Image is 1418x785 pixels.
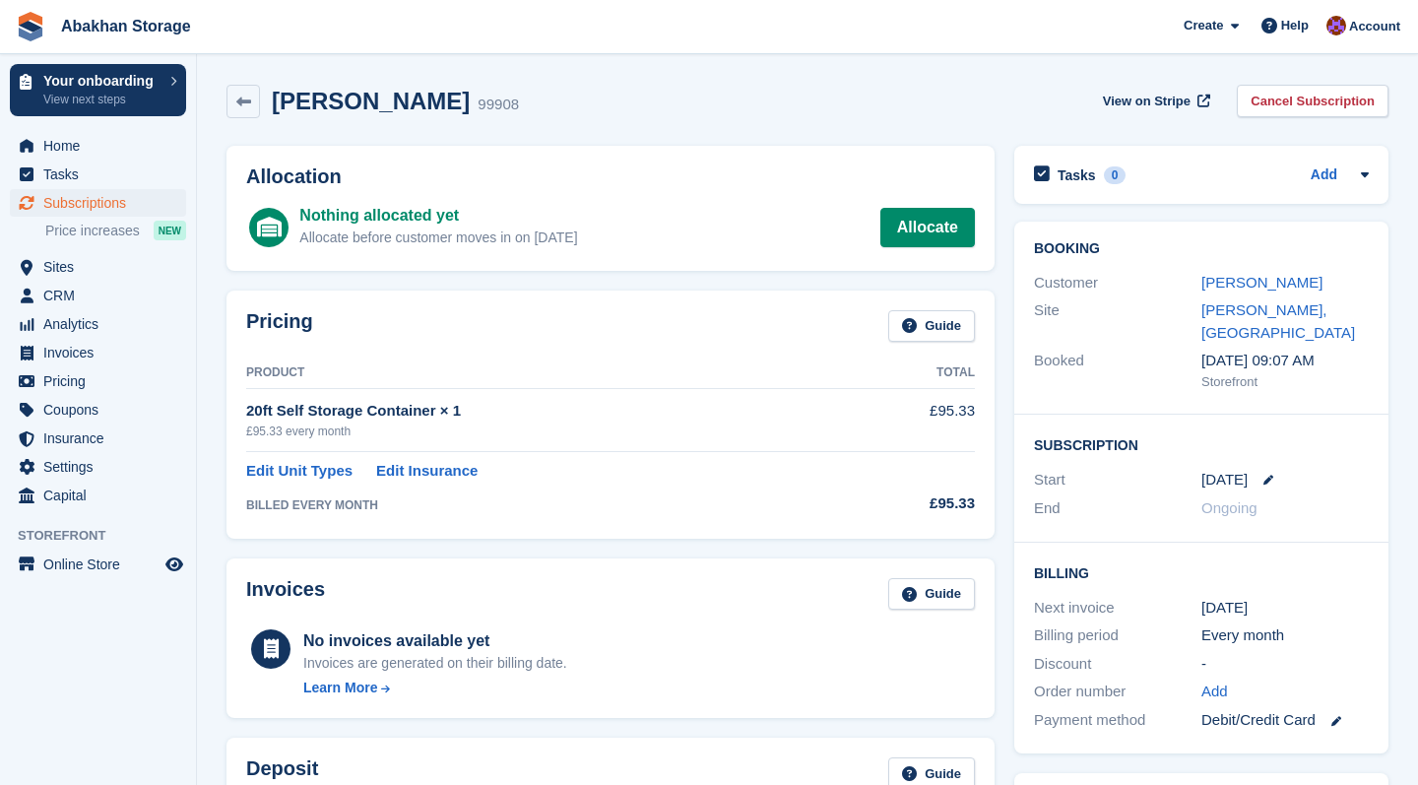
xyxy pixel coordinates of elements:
[1201,653,1369,676] div: -
[1034,624,1201,647] div: Billing period
[1201,709,1369,732] div: Debit/Credit Card
[272,88,470,114] h2: [PERSON_NAME]
[1201,350,1369,372] div: [DATE] 09:07 AM
[10,425,186,452] a: menu
[43,339,161,366] span: Invoices
[1034,681,1201,703] div: Order number
[880,208,975,247] a: Allocate
[1058,166,1096,184] h2: Tasks
[1281,16,1309,35] span: Help
[1034,709,1201,732] div: Payment method
[888,310,975,343] a: Guide
[299,228,577,248] div: Allocate before customer moves in on [DATE]
[45,222,140,240] span: Price increases
[43,132,161,160] span: Home
[43,396,161,424] span: Coupons
[856,492,975,515] div: £95.33
[43,482,161,509] span: Capital
[246,578,325,611] h2: Invoices
[1201,597,1369,620] div: [DATE]
[246,460,353,483] a: Edit Unit Types
[856,389,975,451] td: £95.33
[10,189,186,217] a: menu
[1201,681,1228,703] a: Add
[1034,434,1369,454] h2: Subscription
[10,132,186,160] a: menu
[154,221,186,240] div: NEW
[1095,85,1214,117] a: View on Stripe
[43,367,161,395] span: Pricing
[10,161,186,188] a: menu
[45,220,186,241] a: Price increases NEW
[1349,17,1400,36] span: Account
[1326,16,1346,35] img: William Abakhan
[10,551,186,578] a: menu
[246,310,313,343] h2: Pricing
[1311,164,1337,187] a: Add
[246,358,856,389] th: Product
[43,74,161,88] p: Your onboarding
[43,253,161,281] span: Sites
[246,165,975,188] h2: Allocation
[1201,301,1355,341] a: [PERSON_NAME], [GEOGRAPHIC_DATA]
[16,12,45,41] img: stora-icon-8386f47178a22dfd0bd8f6a31ec36ba5ce8667c1dd55bd0f319d3a0aa187defe.svg
[10,253,186,281] a: menu
[1034,597,1201,620] div: Next invoice
[1034,241,1369,257] h2: Booking
[246,423,856,440] div: £95.33 every month
[303,678,377,698] div: Learn More
[888,578,975,611] a: Guide
[43,91,161,108] p: View next steps
[1201,274,1322,291] a: [PERSON_NAME]
[1237,85,1388,117] a: Cancel Subscription
[10,482,186,509] a: menu
[1034,469,1201,491] div: Start
[1201,499,1257,516] span: Ongoing
[10,367,186,395] a: menu
[303,678,567,698] a: Learn More
[43,282,161,309] span: CRM
[1034,562,1369,582] h2: Billing
[18,526,196,546] span: Storefront
[246,496,856,514] div: BILLED EVERY MONTH
[856,358,975,389] th: Total
[10,64,186,116] a: Your onboarding View next steps
[43,425,161,452] span: Insurance
[303,653,567,674] div: Invoices are generated on their billing date.
[1034,497,1201,520] div: End
[43,189,161,217] span: Subscriptions
[1103,92,1191,111] span: View on Stripe
[1034,299,1201,344] div: Site
[162,553,186,576] a: Preview store
[478,94,519,116] div: 99908
[376,460,478,483] a: Edit Insurance
[1201,372,1369,392] div: Storefront
[10,282,186,309] a: menu
[1201,469,1248,491] time: 2025-08-31 23:00:00 UTC
[1034,653,1201,676] div: Discount
[10,453,186,481] a: menu
[1034,272,1201,294] div: Customer
[10,339,186,366] a: menu
[43,551,161,578] span: Online Store
[1184,16,1223,35] span: Create
[53,10,199,42] a: Abakhan Storage
[1034,350,1201,391] div: Booked
[303,629,567,653] div: No invoices available yet
[43,161,161,188] span: Tasks
[1201,624,1369,647] div: Every month
[246,400,856,423] div: 20ft Self Storage Container × 1
[43,453,161,481] span: Settings
[10,396,186,424] a: menu
[43,310,161,338] span: Analytics
[10,310,186,338] a: menu
[1104,166,1127,184] div: 0
[299,204,577,228] div: Nothing allocated yet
